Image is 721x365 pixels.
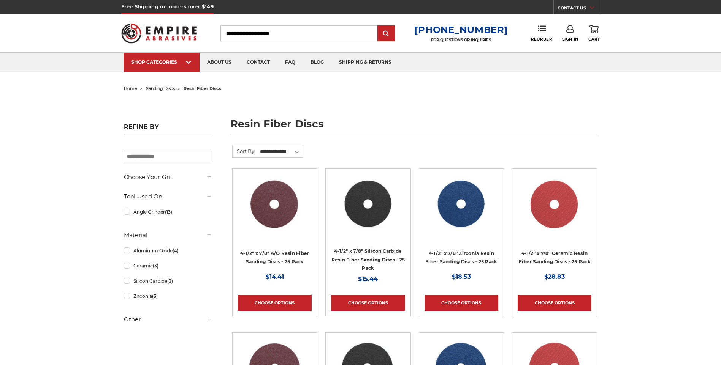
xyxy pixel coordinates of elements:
[124,205,212,219] a: Angle Grinder(13)
[544,273,565,280] span: $28.83
[414,38,508,42] p: FOR QUESTIONS OR INQUIRIES
[588,25,600,42] a: Cart
[124,86,137,91] a: home
[124,289,212,303] a: Zirconia(3)
[173,248,179,253] span: (4)
[431,174,492,235] img: 4-1/2" zirc resin fiber disc
[153,263,158,269] span: (3)
[238,295,312,311] a: Choose Options
[358,275,378,283] span: $15.44
[331,295,405,311] a: Choose Options
[238,174,312,248] a: 4.5 inch resin fiber disc
[244,174,306,235] img: 4.5 inch resin fiber disc
[146,86,175,91] a: sanding discs
[200,53,239,72] a: about us
[531,25,552,41] a: Reorder
[184,86,221,91] span: resin fiber discs
[124,173,212,182] h5: Choose Your Grit
[519,250,591,265] a: 4-1/2" x 7/8" Ceramic Resin Fiber Sanding Discs - 25 Pack
[121,19,197,48] img: Empire Abrasives
[518,295,591,311] a: Choose Options
[152,293,158,299] span: (3)
[425,295,498,311] a: Choose Options
[558,4,600,14] a: CONTACT US
[124,259,212,272] a: Ceramic(3)
[131,59,192,65] div: SHOP CATEGORIES
[303,53,331,72] a: blog
[531,37,552,42] span: Reorder
[452,273,471,280] span: $18.53
[277,53,303,72] a: faq
[124,244,212,257] a: Aluminum Oxide(4)
[167,278,173,284] span: (3)
[124,274,212,288] a: Silicon Carbide(3)
[524,174,585,235] img: 4-1/2" ceramic resin fiber disc
[338,174,399,235] img: 4.5 Inch Silicon Carbide Resin Fiber Discs
[379,26,394,41] input: Submit
[259,146,303,157] select: Sort By:
[425,250,497,265] a: 4-1/2" x 7/8" Zirconia Resin Fiber Sanding Discs - 25 Pack
[240,250,309,265] a: 4-1/2" x 7/8" A/O Resin Fiber Sanding Discs - 25 Pack
[331,248,405,271] a: 4-1/2" x 7/8" Silicon Carbide Resin Fiber Sanding Discs - 25 Pack
[331,53,399,72] a: shipping & returns
[266,273,284,280] span: $14.41
[331,174,405,248] a: 4.5 Inch Silicon Carbide Resin Fiber Discs
[165,209,172,215] span: (13)
[124,123,212,135] h5: Refine by
[124,231,212,240] h5: Material
[414,24,508,35] a: [PHONE_NUMBER]
[562,37,578,42] span: Sign In
[230,119,597,135] h1: resin fiber discs
[588,37,600,42] span: Cart
[239,53,277,72] a: contact
[425,174,498,248] a: 4-1/2" zirc resin fiber disc
[124,192,212,201] h5: Tool Used On
[518,174,591,248] a: 4-1/2" ceramic resin fiber disc
[233,145,255,157] label: Sort By:
[124,315,212,324] h5: Other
